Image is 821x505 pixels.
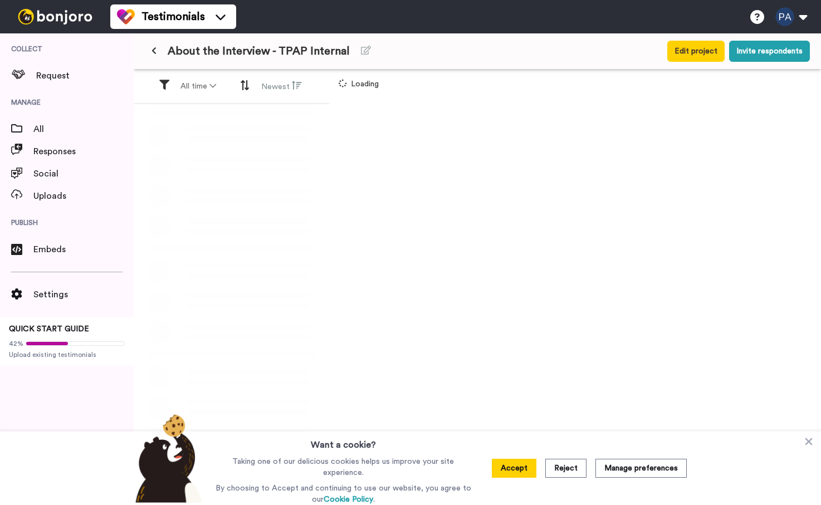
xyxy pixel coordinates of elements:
span: Social [33,167,134,180]
p: By choosing to Accept and continuing to use our website, you agree to our . [213,483,474,505]
span: Embeds [33,243,134,256]
span: About the Interview - TPAP Internal [168,43,350,59]
button: Invite respondents [729,41,810,62]
span: Responses [33,145,134,158]
span: Request [36,69,134,82]
span: Settings [33,288,134,301]
span: 42% [9,339,23,348]
button: Reject [545,459,587,478]
button: Newest [255,76,309,97]
button: Manage preferences [595,459,687,478]
span: Uploads [33,189,134,203]
img: tm-color.svg [117,8,135,26]
button: Edit project [667,41,725,62]
button: Accept [492,459,536,478]
p: Taking one of our delicious cookies helps us improve your site experience. [213,456,474,478]
span: QUICK START GUIDE [9,325,89,333]
span: Testimonials [141,9,205,24]
img: bear-with-cookie.png [125,414,208,503]
button: All time [174,76,223,96]
h3: Want a cookie? [311,432,376,452]
span: All [33,122,134,136]
span: Upload existing testimonials [9,350,125,359]
img: bj-logo-header-white.svg [13,9,97,24]
a: Cookie Policy [324,496,373,503]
